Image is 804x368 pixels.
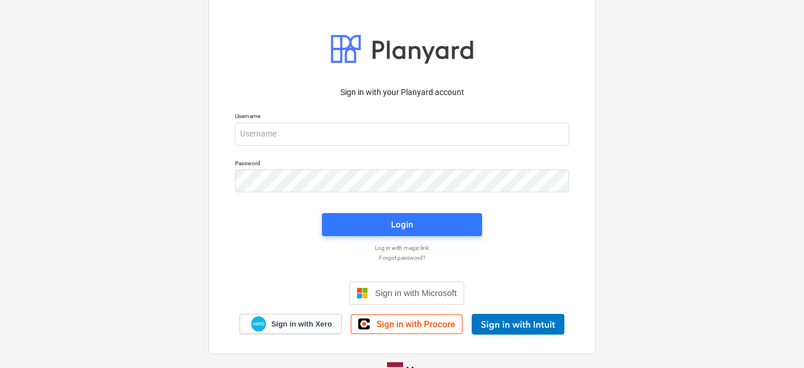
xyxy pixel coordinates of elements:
a: Log in with magic link [229,244,575,252]
span: Sign in with Procore [377,319,455,329]
a: Sign in with Procore [351,314,462,334]
span: Sign in with Microsoft [375,288,457,298]
div: Login [391,217,413,232]
p: Username [235,112,569,122]
p: Password [235,160,569,169]
input: Username [235,123,569,146]
a: Sign in with Xero [240,314,342,334]
p: Sign in with your Planyard account [235,86,569,98]
img: Microsoft logo [357,287,368,299]
button: Login [322,213,482,236]
span: Sign in with Xero [271,319,332,329]
img: Xero logo [251,316,266,332]
a: Forgot password? [229,254,575,261]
